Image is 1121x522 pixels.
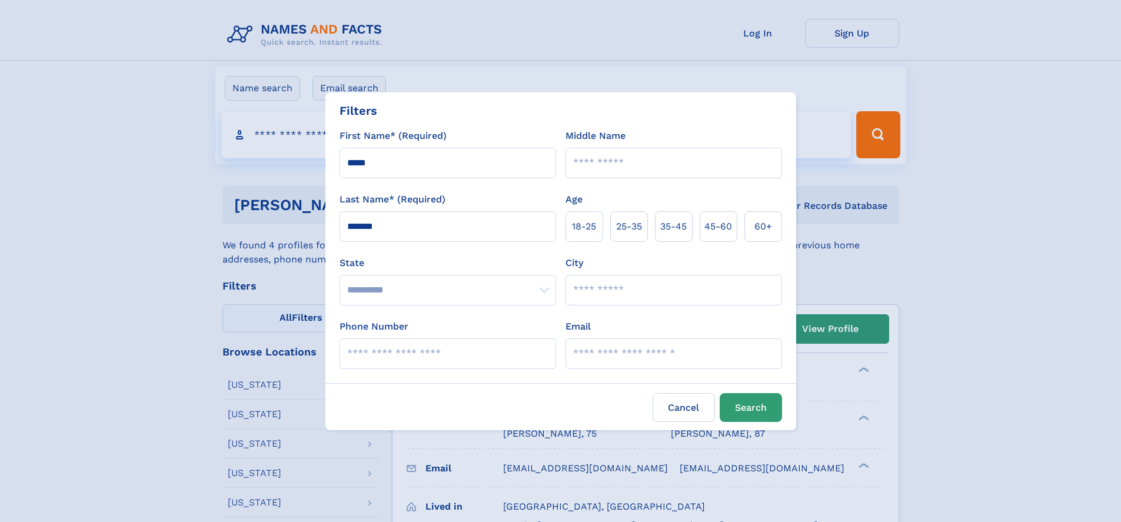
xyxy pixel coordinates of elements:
div: Filters [340,102,377,119]
span: 35‑45 [660,220,687,234]
label: Phone Number [340,320,408,334]
label: Cancel [653,393,715,422]
label: City [566,256,583,270]
span: 18‑25 [572,220,596,234]
span: 25‑35 [616,220,642,234]
label: Middle Name [566,129,626,143]
span: 60+ [754,220,772,234]
label: Last Name* (Required) [340,192,445,207]
label: First Name* (Required) [340,129,447,143]
span: 45‑60 [704,220,732,234]
button: Search [720,393,782,422]
label: State [340,256,556,270]
label: Email [566,320,591,334]
label: Age [566,192,583,207]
